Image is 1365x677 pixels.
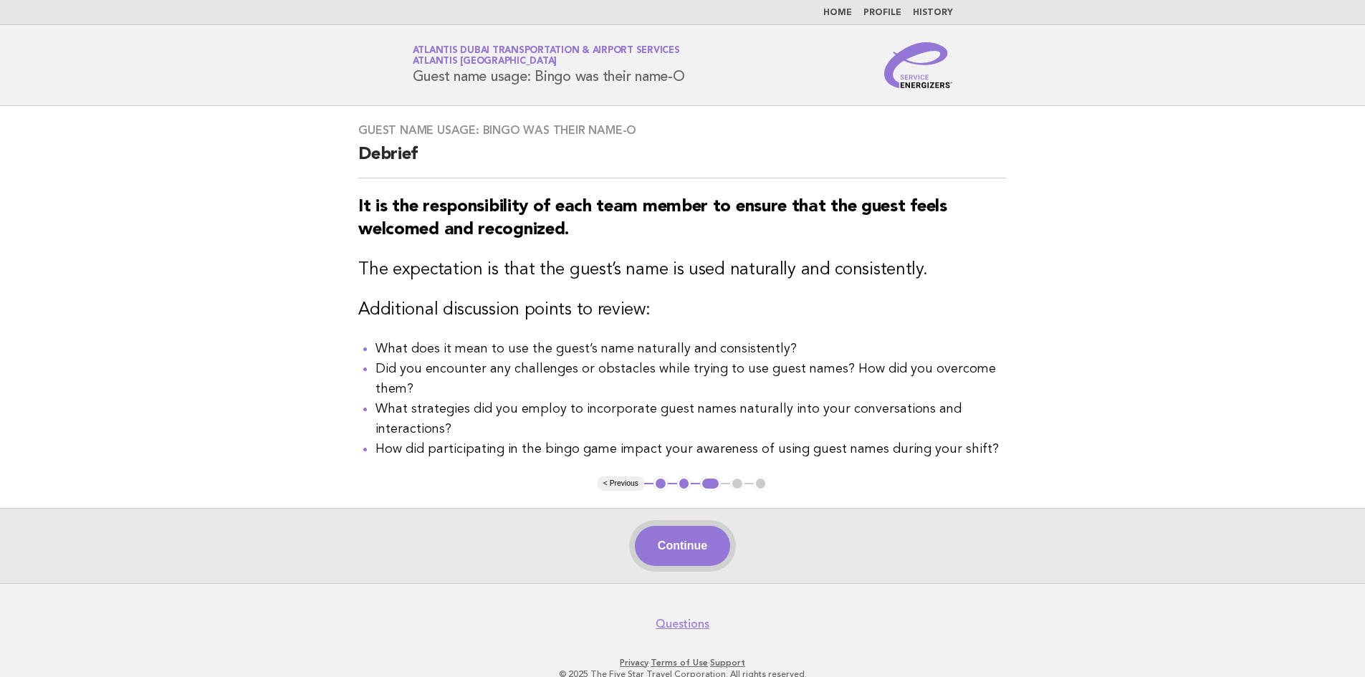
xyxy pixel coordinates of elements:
strong: It is the responsibility of each team member to ensure that the guest feels welcomed and recognized. [358,198,947,239]
button: 3 [700,476,721,491]
button: Continue [635,526,730,566]
h2: Debrief [358,143,1007,178]
button: < Previous [598,476,644,491]
h3: Additional discussion points to review: [358,299,1007,322]
img: Service Energizers [884,42,953,88]
a: Questions [656,617,709,631]
li: How did participating in the bingo game impact your awareness of using guest names during your sh... [375,439,1007,459]
a: Profile [863,9,901,17]
a: Atlantis Dubai Transportation & Airport ServicesAtlantis [GEOGRAPHIC_DATA] [413,46,680,66]
a: History [913,9,953,17]
span: Atlantis [GEOGRAPHIC_DATA] [413,57,557,67]
li: What does it mean to use the guest’s name naturally and consistently? [375,339,1007,359]
a: Terms of Use [651,658,708,668]
li: Did you encounter any challenges or obstacles while trying to use guest names? How did you overco... [375,359,1007,399]
a: Privacy [620,658,648,668]
h3: Guest name usage: Bingo was their name-O [358,123,1007,138]
button: 1 [653,476,668,491]
button: 2 [677,476,691,491]
h1: Guest name usage: Bingo was their name-O [413,47,685,84]
a: Support [710,658,745,668]
p: · · [244,657,1121,668]
h3: The expectation is that the guest’s name is used naturally and consistently. [358,259,1007,282]
a: Home [823,9,852,17]
li: What strategies did you employ to incorporate guest names naturally into your conversations and i... [375,399,1007,439]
